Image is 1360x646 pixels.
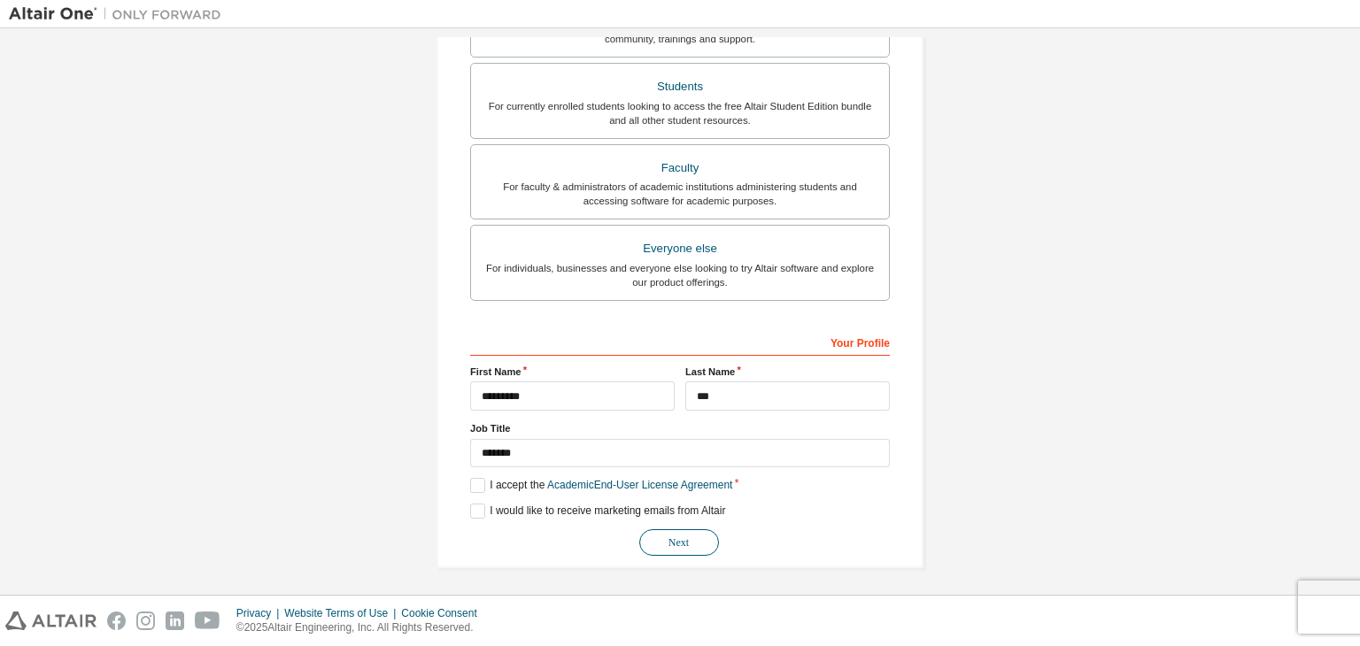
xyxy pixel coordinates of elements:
div: For faculty & administrators of academic institutions administering students and accessing softwa... [482,180,878,208]
div: For individuals, businesses and everyone else looking to try Altair software and explore our prod... [482,261,878,289]
label: Last Name [685,365,890,379]
label: I accept the [470,478,732,493]
img: youtube.svg [195,611,220,630]
div: Faculty [482,156,878,181]
div: Website Terms of Use [284,606,401,620]
a: Academic End-User License Agreement [547,479,732,491]
label: Job Title [470,421,890,435]
img: instagram.svg [136,611,155,630]
div: Your Profile [470,327,890,356]
img: altair_logo.svg [5,611,97,630]
div: Privacy [236,606,284,620]
p: © 2025 Altair Engineering, Inc. All Rights Reserved. [236,620,488,635]
label: I would like to receive marketing emails from Altair [470,504,725,519]
div: Everyone else [482,236,878,261]
label: First Name [470,365,675,379]
div: Students [482,74,878,99]
img: Altair One [9,5,230,23]
img: facebook.svg [107,611,126,630]
div: For currently enrolled students looking to access the free Altair Student Edition bundle and all ... [482,99,878,127]
div: Cookie Consent [401,606,487,620]
button: Next [639,529,719,556]
img: linkedin.svg [166,611,184,630]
